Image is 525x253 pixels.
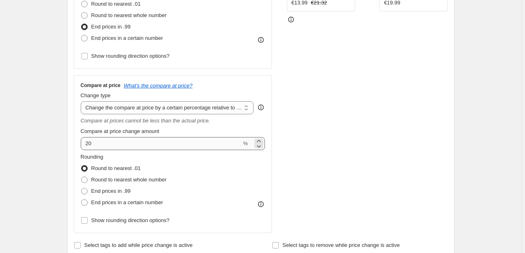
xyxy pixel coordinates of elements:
span: Round to nearest .01 [91,1,141,7]
span: Select tags to remove while price change is active [282,242,400,248]
span: End prices in .99 [91,24,131,30]
span: End prices in a certain number [91,35,163,41]
span: Select tags to add while price change is active [84,242,193,248]
span: Compare at price change amount [81,128,159,134]
span: End prices in a certain number [91,199,163,205]
span: End prices in .99 [91,188,131,194]
button: What's the compare at price? [124,83,193,89]
input: 20 [81,137,242,150]
span: Round to nearest .01 [91,165,141,171]
span: Round to nearest whole number [91,177,167,183]
span: Show rounding direction options? [91,53,170,59]
div: help [257,103,265,111]
span: Round to nearest whole number [91,12,167,18]
span: Show rounding direction options? [91,217,170,223]
h3: Compare at price [81,82,121,89]
span: % [243,140,248,146]
span: Change type [81,92,111,98]
span: Rounding [81,154,104,160]
i: Compare at prices cannot be less than the actual price. [81,118,210,124]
